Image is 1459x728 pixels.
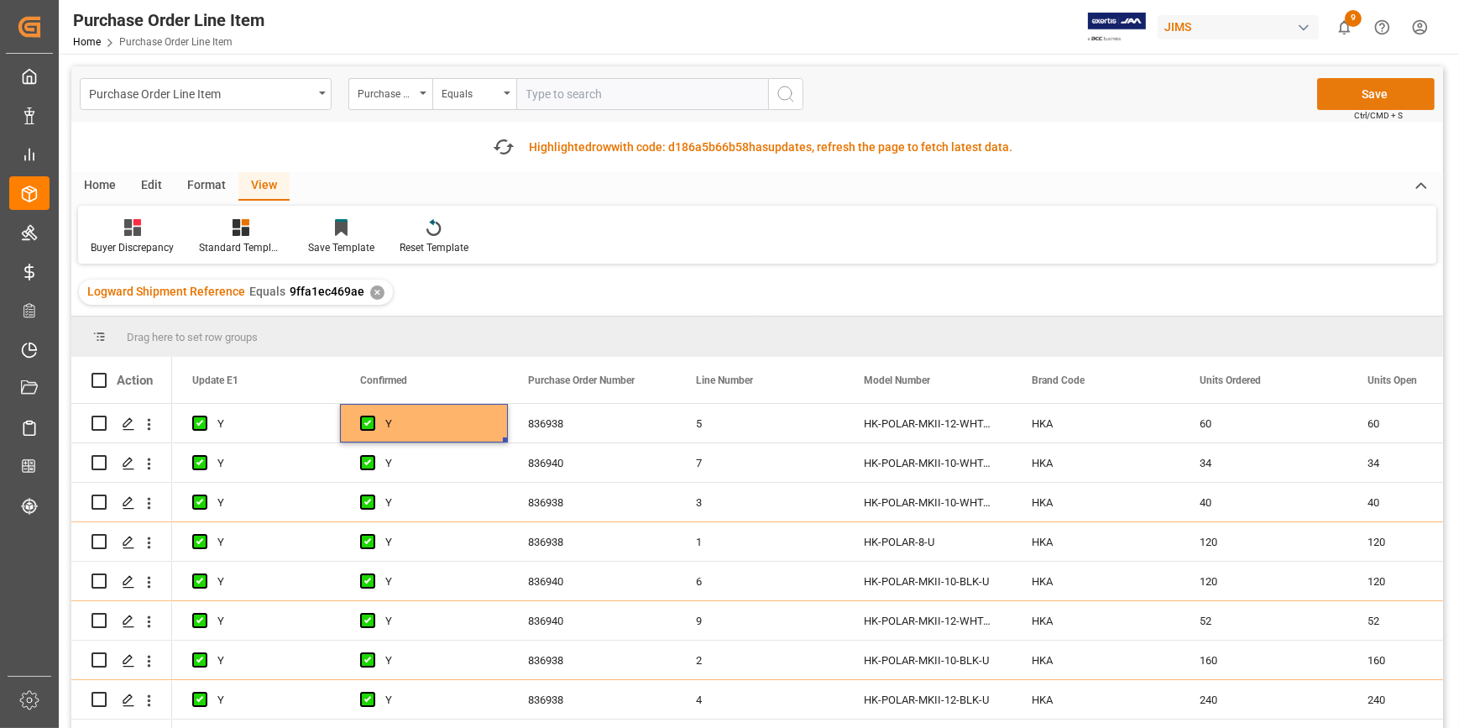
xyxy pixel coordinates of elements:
[370,285,384,300] div: ✕
[844,443,1012,482] div: HK-POLAR-MKII-10-WHT-U
[71,641,172,680] div: Press SPACE to select this row.
[1317,78,1435,110] button: Save
[508,522,676,561] div: 836938
[676,404,844,443] div: 5
[385,642,488,680] div: Y
[360,374,407,386] span: Confirmed
[385,484,488,522] div: Y
[668,140,749,154] span: d186a5b66b58
[508,601,676,640] div: 836940
[127,331,258,343] span: Drag here to set row groups
[516,78,768,110] input: Type to search
[91,240,174,255] div: Buyer Discrepancy
[217,523,320,562] div: Y
[385,681,488,720] div: Y
[71,680,172,720] div: Press SPACE to select this row.
[217,405,320,443] div: Y
[676,680,844,719] div: 4
[1158,15,1319,39] div: JIMS
[217,444,320,483] div: Y
[1179,404,1347,443] div: 60
[768,78,803,110] button: search button
[1179,522,1347,561] div: 120
[71,404,172,443] div: Press SPACE to select this row.
[73,36,101,48] a: Home
[71,443,172,483] div: Press SPACE to select this row.
[73,8,264,33] div: Purchase Order Line Item
[1012,562,1179,600] div: HKA
[508,404,676,443] div: 836938
[442,82,499,102] div: Equals
[400,240,468,255] div: Reset Template
[1012,483,1179,521] div: HKA
[844,641,1012,679] div: HK-POLAR-MKII-10-BLK-U
[1179,562,1347,600] div: 120
[508,443,676,482] div: 836940
[1326,8,1363,46] button: show 9 new notifications
[385,405,488,443] div: Y
[348,78,432,110] button: open menu
[308,240,374,255] div: Save Template
[844,601,1012,640] div: HK-POLAR-MKII-12-WHT-U
[508,680,676,719] div: 836938
[1012,522,1179,561] div: HKA
[249,285,285,298] span: Equals
[749,140,768,154] span: has
[1012,641,1179,679] div: HKA
[676,601,844,640] div: 9
[1200,374,1261,386] span: Units Ordered
[844,680,1012,719] div: HK-POLAR-MKII-12-BLK-U
[87,285,245,298] span: Logward Shipment Reference
[71,483,172,522] div: Press SPACE to select this row.
[676,562,844,600] div: 6
[1088,13,1146,42] img: Exertis%20JAM%20-%20Email%20Logo.jpg_1722504956.jpg
[1179,443,1347,482] div: 34
[217,642,320,680] div: Y
[432,78,516,110] button: open menu
[71,172,128,201] div: Home
[528,374,635,386] span: Purchase Order Number
[71,601,172,641] div: Press SPACE to select this row.
[385,444,488,483] div: Y
[508,641,676,679] div: 836938
[676,443,844,482] div: 7
[1179,601,1347,640] div: 52
[676,522,844,561] div: 1
[89,82,313,103] div: Purchase Order Line Item
[1367,374,1417,386] span: Units Open
[217,484,320,522] div: Y
[217,563,320,601] div: Y
[676,641,844,679] div: 2
[1179,641,1347,679] div: 160
[529,139,1012,156] div: Highlighted with code: updates, refresh the page to fetch latest data.
[1012,443,1179,482] div: HKA
[864,374,930,386] span: Model Number
[1012,680,1179,719] div: HKA
[1012,404,1179,443] div: HKA
[1158,11,1326,43] button: JIMS
[358,82,415,102] div: Purchase Order Number
[385,563,488,601] div: Y
[217,681,320,720] div: Y
[1363,8,1401,46] button: Help Center
[508,483,676,521] div: 836938
[844,562,1012,600] div: HK-POLAR-MKII-10-BLK-U
[238,172,290,201] div: View
[117,373,153,388] div: Action
[508,562,676,600] div: 836940
[385,523,488,562] div: Y
[844,522,1012,561] div: HK-POLAR-8-U
[1179,483,1347,521] div: 40
[290,285,364,298] span: 9ffa1ec469ae
[128,172,175,201] div: Edit
[1032,374,1085,386] span: Brand Code
[676,483,844,521] div: 3
[1179,680,1347,719] div: 240
[844,404,1012,443] div: HK-POLAR-MKII-12-WHT-U
[217,602,320,641] div: Y
[80,78,332,110] button: open menu
[696,374,753,386] span: Line Number
[199,240,283,255] div: Standard Templates
[385,602,488,641] div: Y
[175,172,238,201] div: Format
